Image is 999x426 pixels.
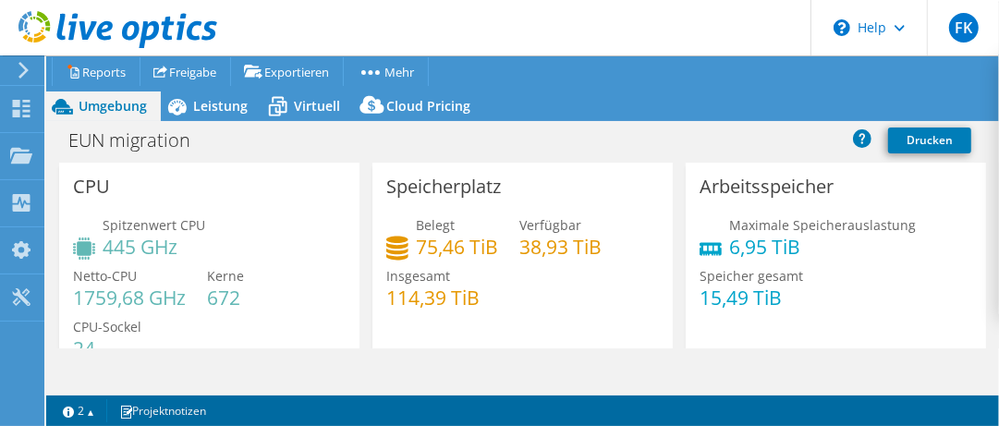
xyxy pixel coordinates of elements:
[73,318,141,335] span: CPU-Sockel
[207,287,244,308] h4: 672
[294,97,340,115] span: Virtuell
[729,216,916,234] span: Maximale Speicherauslastung
[230,57,344,86] a: Exportieren
[416,216,455,234] span: Belegt
[52,57,140,86] a: Reports
[343,57,429,86] a: Mehr
[79,97,147,115] span: Umgebung
[73,176,110,197] h3: CPU
[386,287,480,308] h4: 114,39 TiB
[73,267,137,285] span: Netto-CPU
[834,19,850,36] svg: \n
[416,237,498,257] h4: 75,46 TiB
[729,237,916,257] h4: 6,95 TiB
[193,97,248,115] span: Leistung
[386,176,501,197] h3: Speicherplatz
[140,57,231,86] a: Freigabe
[106,399,219,422] a: Projektnotizen
[700,176,834,197] h3: Arbeitsspeicher
[700,267,803,285] span: Speicher gesamt
[50,399,107,422] a: 2
[888,128,971,153] a: Drucken
[73,287,186,308] h4: 1759,68 GHz
[386,267,450,285] span: Insgesamt
[519,216,581,234] span: Verfügbar
[103,237,205,257] h4: 445 GHz
[700,287,803,308] h4: 15,49 TiB
[103,216,205,234] span: Spitzenwert CPU
[207,267,244,285] span: Kerne
[949,13,979,43] span: FK
[386,97,470,115] span: Cloud Pricing
[73,338,141,359] h4: 24
[519,237,602,257] h4: 38,93 TiB
[60,130,219,151] h1: EUN migration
